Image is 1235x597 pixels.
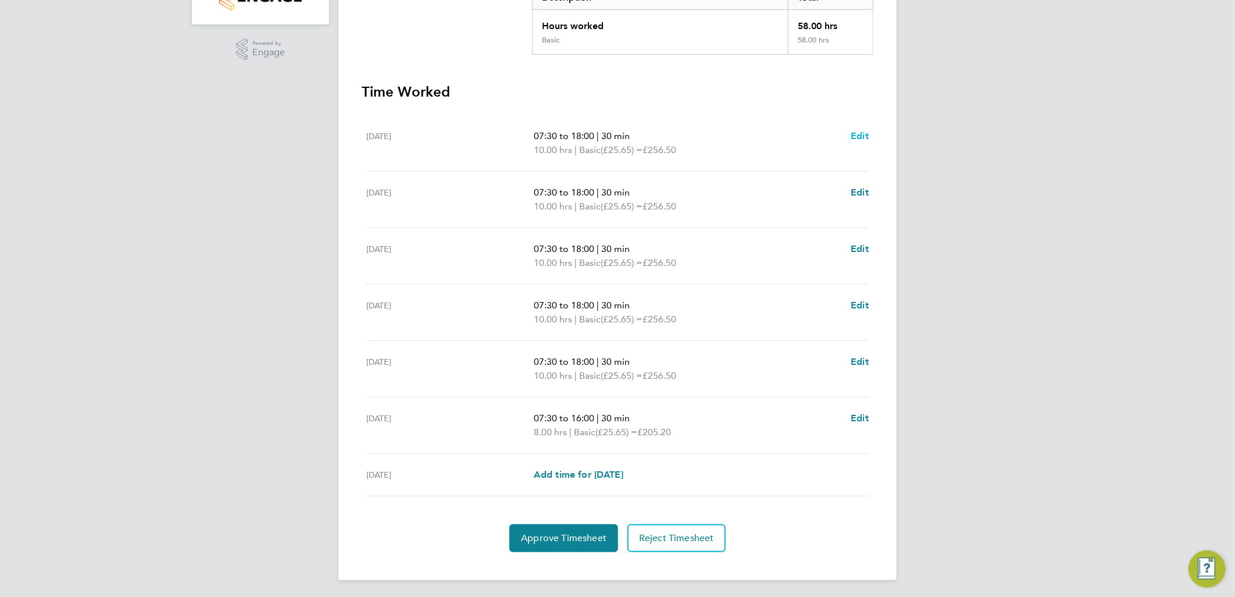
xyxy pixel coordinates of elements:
div: [DATE] [366,468,534,482]
span: 07:30 to 18:00 [534,300,594,311]
span: Basic [579,369,601,383]
span: | [574,201,577,212]
span: Approve Timesheet [521,532,606,544]
span: Basic [579,312,601,326]
span: Powered by [252,38,285,48]
span: 30 min [601,300,630,311]
span: 10.00 hrs [534,257,572,268]
div: [DATE] [366,186,534,214]
h3: Time Worked [362,83,873,101]
span: | [597,356,599,367]
a: Add time for [DATE] [534,468,623,482]
span: (£25.65) = [601,144,643,155]
span: | [574,257,577,268]
span: £205.20 [637,427,671,438]
span: Edit [851,356,869,367]
span: 10.00 hrs [534,370,572,381]
span: (£25.65) = [595,427,637,438]
span: (£25.65) = [601,201,643,212]
span: | [574,144,577,155]
a: Edit [851,242,869,256]
span: | [574,370,577,381]
div: [DATE] [366,355,534,383]
div: [DATE] [366,129,534,157]
div: Hours worked [533,10,788,35]
a: Edit [851,355,869,369]
span: | [574,314,577,325]
span: (£25.65) = [601,370,643,381]
div: 58.00 hrs [788,35,873,54]
span: Basic [579,200,601,214]
span: 07:30 to 18:00 [534,243,594,254]
span: 8.00 hrs [534,427,567,438]
span: Edit [851,243,869,254]
span: | [597,187,599,198]
span: Basic [574,425,595,439]
span: Reject Timesheet [639,532,714,544]
span: Engage [252,48,285,58]
span: Edit [851,300,869,311]
a: Edit [851,298,869,312]
span: Edit [851,413,869,424]
span: £256.50 [643,144,676,155]
span: 07:30 to 16:00 [534,413,594,424]
span: 10.00 hrs [534,314,572,325]
span: | [597,130,599,141]
span: 30 min [601,356,630,367]
a: Edit [851,129,869,143]
span: (£25.65) = [601,257,643,268]
button: Reject Timesheet [627,524,726,552]
span: | [597,300,599,311]
span: 30 min [601,413,630,424]
span: 10.00 hrs [534,201,572,212]
span: 07:30 to 18:00 [534,187,594,198]
div: [DATE] [366,298,534,326]
span: (£25.65) = [601,314,643,325]
span: 30 min [601,243,630,254]
span: £256.50 [643,370,676,381]
span: 10.00 hrs [534,144,572,155]
span: Add time for [DATE] [534,469,623,480]
div: 58.00 hrs [788,10,873,35]
span: £256.50 [643,314,676,325]
span: | [597,243,599,254]
span: Edit [851,130,869,141]
a: Edit [851,186,869,200]
button: Approve Timesheet [509,524,618,552]
span: Basic [579,256,601,270]
div: Basic [542,35,559,45]
span: 30 min [601,130,630,141]
span: £256.50 [643,257,676,268]
span: 07:30 to 18:00 [534,356,594,367]
span: Basic [579,143,601,157]
span: | [597,413,599,424]
span: Edit [851,187,869,198]
span: 07:30 to 18:00 [534,130,594,141]
a: Powered byEngage [236,38,285,61]
a: Edit [851,411,869,425]
span: | [569,427,572,438]
span: £256.50 [643,201,676,212]
div: [DATE] [366,242,534,270]
div: [DATE] [366,411,534,439]
span: 30 min [601,187,630,198]
button: Engage Resource Center [1188,550,1226,588]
